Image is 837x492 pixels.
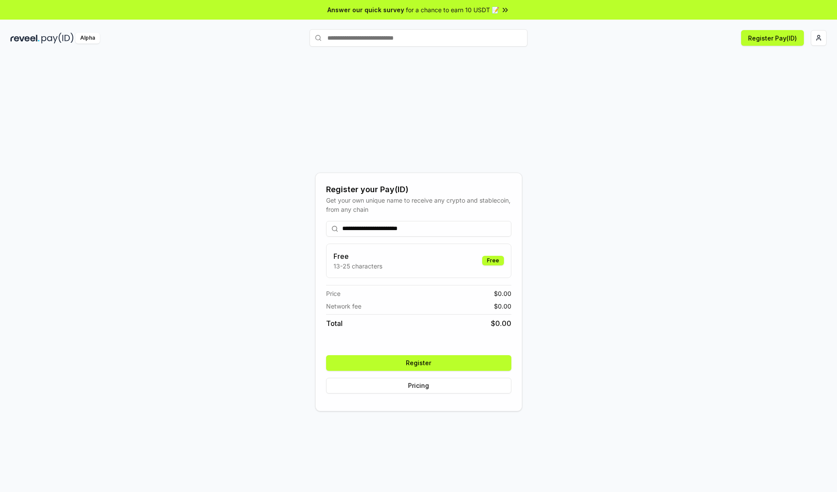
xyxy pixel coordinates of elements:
[494,289,511,298] span: $ 0.00
[333,261,382,271] p: 13-25 characters
[75,33,100,44] div: Alpha
[326,196,511,214] div: Get your own unique name to receive any crypto and stablecoin, from any chain
[326,378,511,394] button: Pricing
[491,318,511,329] span: $ 0.00
[333,251,382,261] h3: Free
[326,289,340,298] span: Price
[326,355,511,371] button: Register
[41,33,74,44] img: pay_id
[494,302,511,311] span: $ 0.00
[326,318,343,329] span: Total
[327,5,404,14] span: Answer our quick survey
[406,5,499,14] span: for a chance to earn 10 USDT 📝
[741,30,804,46] button: Register Pay(ID)
[326,302,361,311] span: Network fee
[10,33,40,44] img: reveel_dark
[326,183,511,196] div: Register your Pay(ID)
[482,256,504,265] div: Free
